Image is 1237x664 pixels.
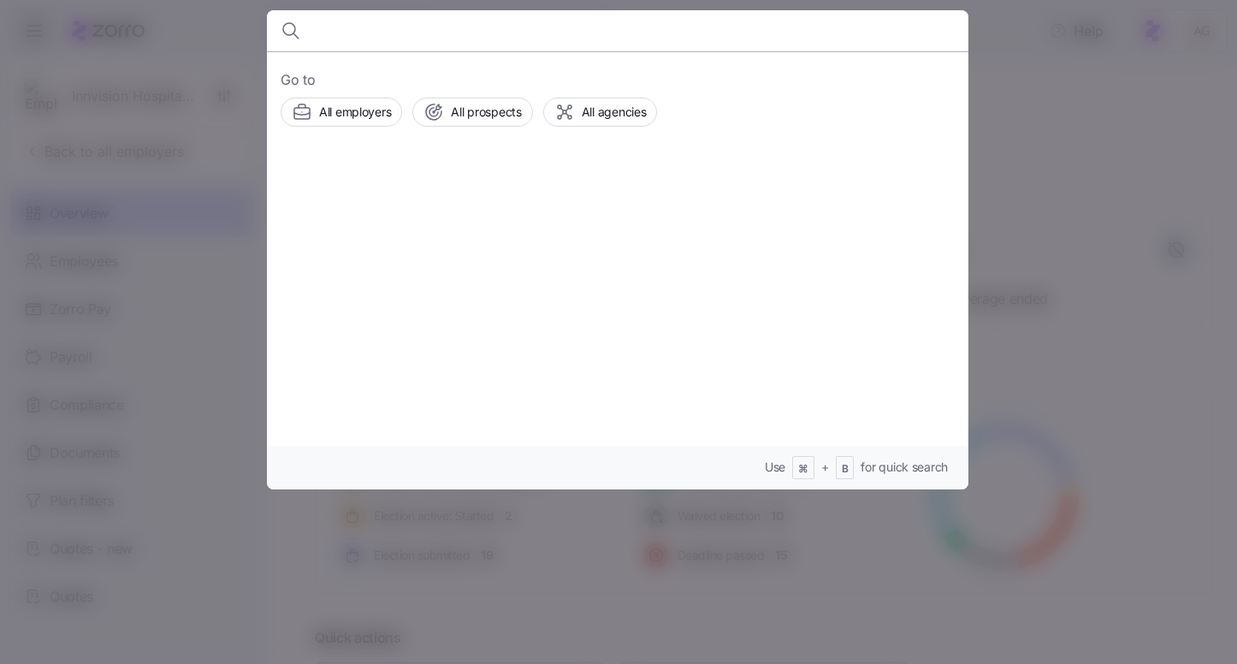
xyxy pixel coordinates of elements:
[821,459,829,476] span: +
[582,104,647,121] span: All agencies
[798,462,808,477] span: ⌘
[412,98,532,127] button: All prospects
[861,459,948,476] span: for quick search
[281,69,955,91] span: Go to
[543,98,658,127] button: All agencies
[842,462,849,477] span: B
[281,98,402,127] button: All employers
[765,459,785,476] span: Use
[319,104,391,121] span: All employers
[451,104,521,121] span: All prospects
